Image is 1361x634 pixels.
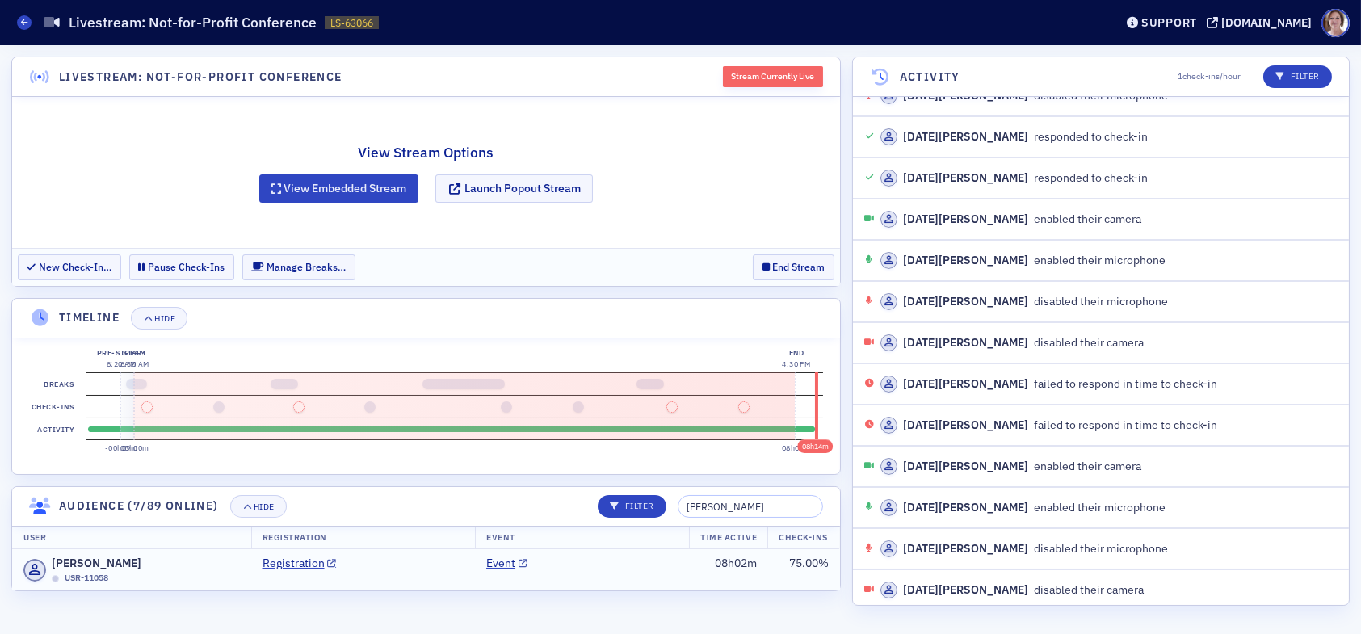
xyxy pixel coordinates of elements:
[880,170,1148,187] div: responded to check-in
[767,526,839,550] th: Check-Ins
[97,347,146,359] div: Pre-stream
[903,334,1028,351] div: [DATE][PERSON_NAME]
[59,498,219,514] h4: Audience (7/89 online)
[41,373,78,396] label: Breaks
[880,499,1166,516] div: enabled their microphone
[230,495,287,518] button: Hide
[610,500,654,513] p: Filter
[903,582,1028,598] div: [DATE][PERSON_NAME]
[880,540,1168,557] div: disabled their microphone
[1321,9,1350,37] span: Profile
[903,458,1028,475] div: [DATE][PERSON_NAME]
[782,443,811,452] time: 08h00m
[880,376,1217,393] div: failed to respond in time to check-in
[35,418,78,441] label: Activity
[69,13,317,32] h1: Livestream: Not-for-Profit Conference
[880,334,1144,351] div: disabled their camera
[903,170,1028,187] div: [DATE][PERSON_NAME]
[12,526,251,550] th: User
[768,549,840,590] td: 75.00 %
[802,442,829,451] time: 08h14m
[28,396,77,418] label: Check-ins
[903,376,1028,393] div: [DATE][PERSON_NAME]
[903,211,1028,228] div: [DATE][PERSON_NAME]
[263,555,337,572] a: Registration
[880,417,1217,434] div: failed to respond in time to check-in
[65,572,108,585] span: USR-11058
[880,582,1144,598] div: disabled their camera
[435,174,593,203] button: Launch Popout Stream
[242,254,355,279] button: Manage Breaks…
[723,66,823,87] div: Stream Currently Live
[1221,15,1312,30] div: [DOMAIN_NAME]
[52,555,141,572] span: [PERSON_NAME]
[678,495,823,518] input: Search…
[782,359,810,368] time: 4:30 PM
[251,526,476,550] th: Registration
[18,254,121,279] button: New Check-In…
[120,443,149,452] time: 00h00m
[753,254,834,279] button: End Stream
[486,555,527,572] a: Event
[120,347,149,359] div: Start
[689,526,768,550] th: Time Active
[52,575,59,582] div: Offline
[120,359,149,368] time: 8:30 AM
[129,254,234,279] button: Pause Check-Ins
[1275,70,1320,83] p: Filter
[107,359,136,368] time: 8:20 AM
[1263,65,1332,88] button: Filter
[880,458,1141,475] div: enabled their camera
[105,443,137,452] time: -00h09m
[330,16,373,30] span: LS-63066
[131,307,187,330] button: Hide
[598,495,666,518] button: Filter
[903,540,1028,557] div: [DATE][PERSON_NAME]
[880,211,1141,228] div: enabled their camera
[475,526,689,550] th: Event
[903,128,1028,145] div: [DATE][PERSON_NAME]
[900,69,960,86] h4: Activity
[59,309,120,326] h4: Timeline
[1207,17,1317,28] button: [DOMAIN_NAME]
[903,417,1028,434] div: [DATE][PERSON_NAME]
[1178,70,1241,83] span: 1 check-ins/hour
[880,252,1166,269] div: enabled their microphone
[903,499,1028,516] div: [DATE][PERSON_NAME]
[903,293,1028,310] div: [DATE][PERSON_NAME]
[903,252,1028,269] div: [DATE][PERSON_NAME]
[880,128,1148,145] div: responded to check-in
[259,142,594,163] h2: View Stream Options
[259,174,419,203] button: View Embedded Stream
[689,549,768,590] td: 08h02m
[880,293,1168,310] div: disabled their microphone
[154,314,175,323] div: Hide
[782,347,810,359] div: End
[254,502,275,511] div: Hide
[1141,15,1197,30] div: Support
[59,69,342,86] h4: Livestream: Not-for-Profit Conference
